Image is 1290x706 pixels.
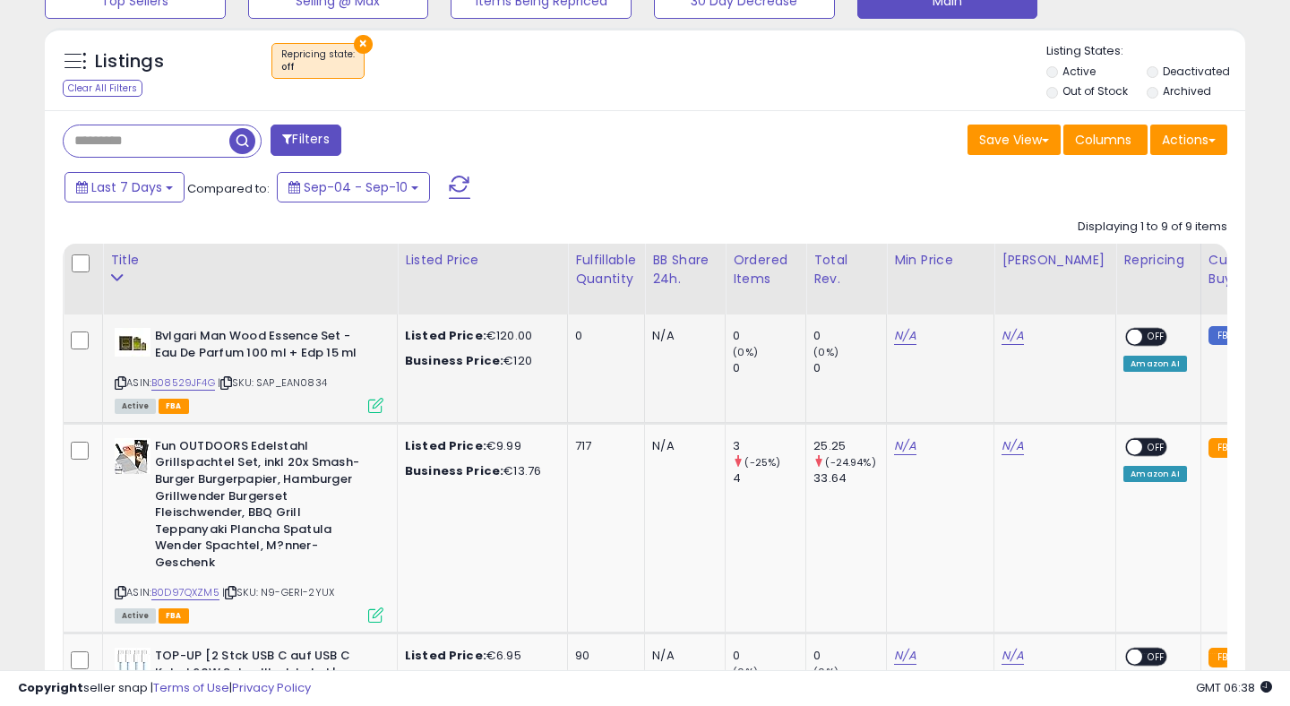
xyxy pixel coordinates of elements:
[733,648,805,664] div: 0
[894,251,986,270] div: Min Price
[405,328,554,344] div: €120.00
[115,328,383,411] div: ASIN:
[115,438,150,474] img: 41n+MtQJPgL._SL40_.jpg
[405,251,560,270] div: Listed Price
[405,463,554,479] div: €13.76
[115,328,150,357] img: 310P5pv2T+L._SL40_.jpg
[1123,356,1186,372] div: Amazon AI
[405,437,486,454] b: Listed Price:
[1208,438,1242,458] small: FBA
[1123,466,1186,482] div: Amazon AI
[1142,439,1171,454] span: OFF
[1142,650,1171,665] span: OFF
[405,327,486,344] b: Listed Price:
[1142,330,1171,345] span: OFF
[652,438,711,454] div: N/A
[110,251,390,270] div: Title
[151,585,219,600] a: B0D97QXZM5
[232,679,311,696] a: Privacy Policy
[63,80,142,97] div: Clear All Filters
[575,328,631,344] div: 0
[575,251,637,288] div: Fulfillable Quantity
[18,680,311,697] div: seller snap | |
[1078,219,1227,236] div: Displaying 1 to 9 of 9 items
[813,648,886,664] div: 0
[64,172,185,202] button: Last 7 Days
[652,328,711,344] div: N/A
[151,375,215,391] a: B08529JF4G
[894,647,916,665] a: N/A
[1163,83,1211,99] label: Archived
[575,438,631,454] div: 717
[1208,648,1242,667] small: FBA
[652,251,718,288] div: BB Share 24h.
[733,438,805,454] div: 3
[744,455,780,469] small: (-25%)
[159,608,189,624] span: FBA
[18,679,83,696] strong: Copyright
[813,438,886,454] div: 25.25
[405,438,554,454] div: €9.99
[1063,125,1148,155] button: Columns
[733,328,805,344] div: 0
[825,455,875,469] small: (-24.94%)
[1075,131,1131,149] span: Columns
[159,399,189,414] span: FBA
[95,49,164,74] h5: Listings
[115,608,156,624] span: All listings currently available for purchase on Amazon
[155,438,373,576] b: Fun OUTDOORS Edelstahl Grillspachtel Set, inkl 20x Smash-Burger Burgerpapier, Hamburger Grillwend...
[1196,679,1272,696] span: 2025-09-18 06:38 GMT
[652,648,711,664] div: N/A
[354,35,373,54] button: ×
[1002,251,1108,270] div: [PERSON_NAME]
[405,648,554,664] div: €6.95
[222,585,334,599] span: | SKU: N9-GERI-2YUX
[115,438,383,621] div: ASIN:
[187,180,270,197] span: Compared to:
[733,345,758,359] small: (0%)
[813,251,879,288] div: Total Rev.
[1002,437,1023,455] a: N/A
[575,648,631,664] div: 90
[813,360,886,376] div: 0
[1163,64,1230,79] label: Deactivated
[813,328,886,344] div: 0
[153,679,229,696] a: Terms of Use
[1150,125,1227,155] button: Actions
[91,178,162,196] span: Last 7 Days
[115,648,150,684] img: 41h0ScDQUCL._SL40_.jpg
[1062,64,1096,79] label: Active
[1208,326,1243,345] small: FBM
[813,345,838,359] small: (0%)
[115,399,156,414] span: All listings currently available for purchase on Amazon
[1002,327,1023,345] a: N/A
[218,375,327,390] span: | SKU: SAP_EAN0834
[1062,83,1128,99] label: Out of Stock
[733,470,805,486] div: 4
[1046,43,1246,60] p: Listing States:
[1002,647,1023,665] a: N/A
[733,251,798,288] div: Ordered Items
[405,352,503,369] b: Business Price:
[281,47,355,74] span: Repricing state :
[277,172,430,202] button: Sep-04 - Sep-10
[733,360,805,376] div: 0
[894,327,916,345] a: N/A
[405,353,554,369] div: €120
[894,437,916,455] a: N/A
[155,328,373,366] b: Bvlgari Man Wood Essence Set - Eau De Parfum 100 ml + Edp 15 ml
[281,61,355,73] div: off
[405,462,503,479] b: Business Price:
[271,125,340,156] button: Filters
[967,125,1061,155] button: Save View
[405,647,486,664] b: Listed Price:
[304,178,408,196] span: Sep-04 - Sep-10
[1123,251,1192,270] div: Repricing
[813,470,886,486] div: 33.64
